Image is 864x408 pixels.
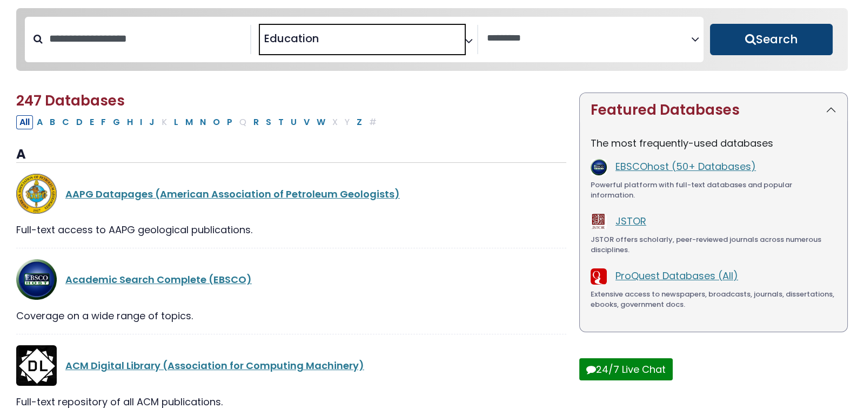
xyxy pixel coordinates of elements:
button: Filter Results L [171,115,182,129]
input: Search database by title or keyword [43,30,250,48]
textarea: Search [487,33,691,44]
button: Featured Databases [580,93,847,127]
span: 247 Databases [16,91,125,110]
div: Powerful platform with full-text databases and popular information. [591,180,836,201]
p: The most frequently-used databases [591,136,836,150]
a: ACM Digital Library (Association for Computing Machinery) [65,359,364,372]
button: Filter Results T [275,115,287,129]
button: Filter Results R [250,115,262,129]
button: Submit for Search Results [710,24,833,55]
button: Filter Results G [110,115,123,129]
span: Education [264,30,319,47]
button: Filter Results I [137,115,145,129]
a: JSTOR [615,214,646,228]
a: EBSCOhost (50+ Databases) [615,160,756,173]
button: Filter Results O [210,115,223,129]
div: Alpha-list to filter by first letter of database name [16,115,381,128]
div: Full-text access to AAPG geological publications. [16,222,566,237]
button: Filter Results J [146,115,158,129]
button: Filter Results B [46,115,58,129]
button: Filter Results M [182,115,196,129]
button: Filter Results S [263,115,274,129]
button: Filter Results C [59,115,72,129]
h3: A [16,147,566,163]
button: Filter Results Z [353,115,365,129]
button: Filter Results V [300,115,313,129]
a: AAPG Datapages (American Association of Petroleum Geologists) [65,187,400,201]
button: Filter Results N [197,115,209,129]
li: Education [260,30,319,47]
button: All [16,115,33,129]
div: Coverage on a wide range of topics. [16,308,566,323]
button: Filter Results D [73,115,86,129]
button: Filter Results H [124,115,136,129]
button: Filter Results A [34,115,46,129]
button: Filter Results F [98,115,109,129]
button: Filter Results P [224,115,236,129]
button: Filter Results E [86,115,97,129]
a: Academic Search Complete (EBSCO) [65,273,252,286]
a: ProQuest Databases (All) [615,269,738,282]
nav: Search filters [16,8,848,71]
div: Extensive access to newspapers, broadcasts, journals, dissertations, ebooks, government docs. [591,289,836,310]
button: Filter Results W [313,115,329,129]
div: JSTOR offers scholarly, peer-reviewed journals across numerous disciplines. [591,234,836,255]
button: Filter Results U [287,115,300,129]
button: 24/7 Live Chat [579,358,673,380]
textarea: Search [321,36,329,48]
